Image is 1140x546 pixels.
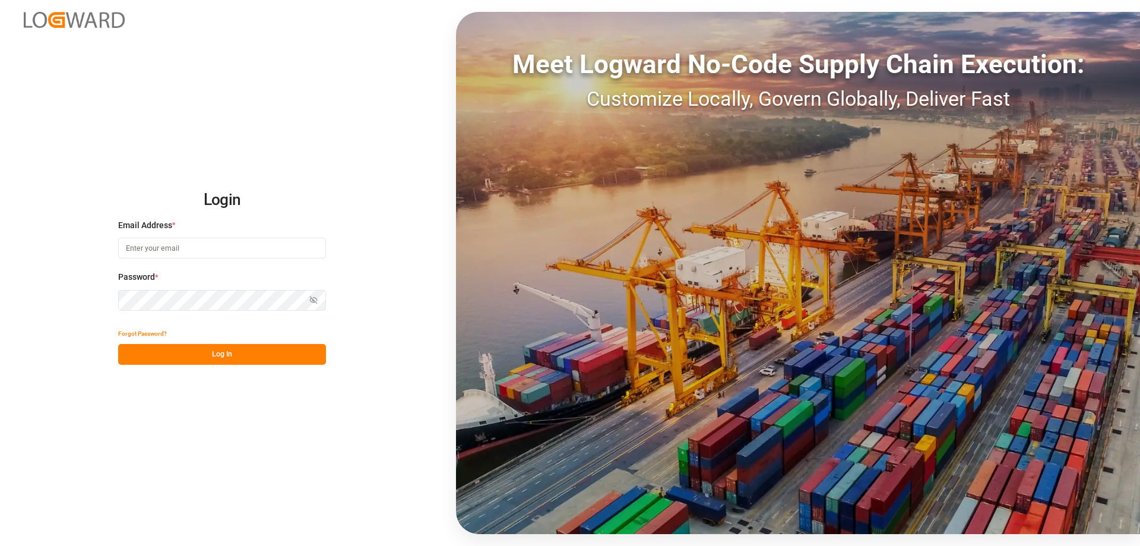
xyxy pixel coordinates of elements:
[456,45,1140,84] div: Meet Logward No-Code Supply Chain Execution:
[118,344,326,365] button: Log In
[118,181,326,219] h2: Login
[456,84,1140,114] div: Customize Locally, Govern Globally, Deliver Fast
[118,219,172,232] span: Email Address
[118,238,326,258] input: Enter your email
[24,12,125,28] img: Logward_new_orange.png
[118,271,155,283] span: Password
[118,323,167,344] button: Forgot Password?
